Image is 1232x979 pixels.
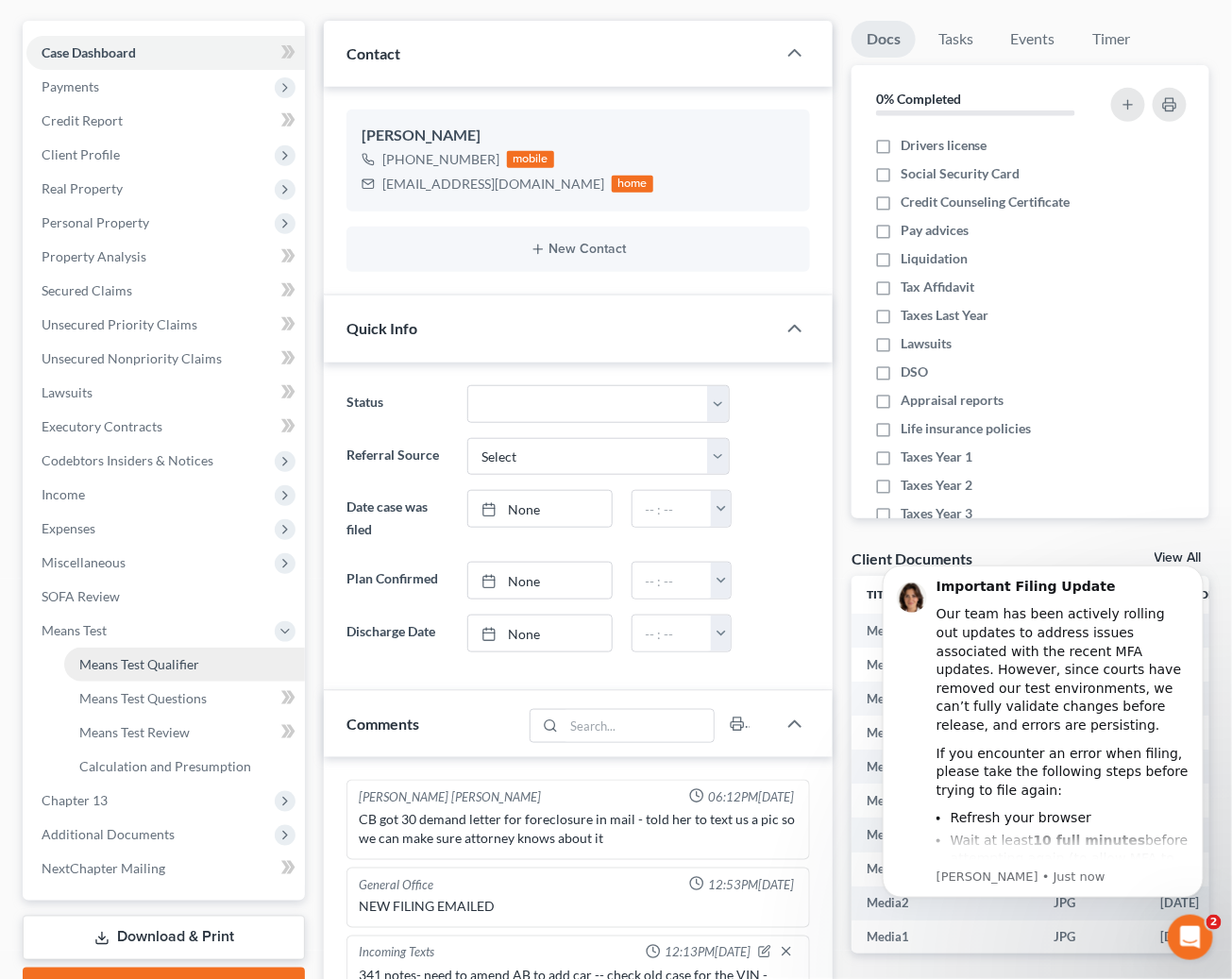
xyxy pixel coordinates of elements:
[42,78,99,94] span: Payments
[346,715,419,733] span: Comments
[852,852,1038,886] td: Media3
[612,176,653,193] div: home
[337,490,458,547] label: Date case was filed
[362,125,795,147] div: [PERSON_NAME]
[42,860,165,876] span: NextChapter Mailing
[42,282,132,298] span: Secured Claims
[507,151,554,168] div: mobile
[42,214,149,230] span: Personal Property
[901,504,972,523] span: Taxes Year 3
[23,916,305,960] a: Download & Print
[852,886,1038,920] td: Media2
[26,580,305,614] a: SOFA Review
[79,758,251,774] span: Calculation and Presumption
[901,249,968,268] span: Liquidation
[42,588,120,604] span: SOFA Review
[64,716,305,750] a: Means Test Review
[901,164,1020,183] span: Social Security Card
[876,91,961,107] strong: 0% Completed
[852,648,1038,682] td: Media9
[901,193,1070,211] span: Credit Counseling Certificate
[852,818,1038,852] td: Media4
[708,788,794,806] span: 06:12PM[DATE]
[42,486,85,502] span: Income
[359,810,798,848] div: CB got 30 demand letter for foreclosure in mail - told her to text us a pic so we can make sure a...
[633,563,712,599] input: -- : --
[26,308,305,342] a: Unsecured Priority Claims
[346,319,417,337] span: Quick Info
[901,221,969,240] span: Pay advices
[1078,21,1146,58] a: Timer
[42,44,136,60] span: Case Dashboard
[852,750,1038,784] td: Media6
[1168,915,1213,960] iframe: Intercom live chat
[64,648,305,682] a: Means Test Qualifier
[26,410,305,444] a: Executory Contracts
[42,554,126,570] span: Miscellaneous
[26,104,305,138] a: Credit Report
[337,562,458,599] label: Plan Confirmed
[337,615,458,652] label: Discharge Date
[359,788,541,806] div: [PERSON_NAME] [PERSON_NAME]
[359,897,798,916] div: NEW FILING EMAILED
[42,350,222,366] span: Unsecured Nonpriority Claims
[42,112,123,128] span: Credit Report
[852,784,1038,818] td: Media5
[26,240,305,274] a: Property Analysis
[382,150,499,169] div: [PHONE_NUMBER]
[346,44,400,62] span: Contact
[708,876,794,894] span: 12:53PM[DATE]
[665,944,751,962] span: 12:13PM[DATE]
[42,520,95,536] span: Expenses
[42,316,197,332] span: Unsecured Priority Claims
[901,136,987,155] span: Drivers license
[42,248,146,264] span: Property Analysis
[337,438,458,476] label: Referral Source
[468,491,612,527] a: None
[79,690,207,706] span: Means Test Questions
[564,710,714,742] input: Search...
[852,716,1038,750] td: Media7
[854,542,1232,970] iframe: Intercom notifications message
[901,476,972,495] span: Taxes Year 2
[26,376,305,410] a: Lawsuits
[79,656,199,672] span: Means Test Qualifier
[42,452,213,468] span: Codebtors Insiders & Notices
[359,876,433,894] div: General Office
[359,944,434,963] div: Incoming Texts
[26,852,305,886] a: NextChapter Mailing
[996,21,1071,58] a: Events
[42,418,162,434] span: Executory Contracts
[362,242,795,257] button: New Contact
[42,180,123,196] span: Real Property
[852,682,1038,716] td: Media8
[852,614,1038,648] td: Media10
[633,491,712,527] input: -- : --
[64,750,305,784] a: Calculation and Presumption
[901,419,1031,438] span: Life insurance policies
[42,622,107,638] span: Means Test
[42,792,108,808] span: Chapter 13
[79,724,190,740] span: Means Test Review
[923,21,988,58] a: Tasks
[1207,915,1222,930] span: 2
[901,278,974,296] span: Tax Affidavit
[468,563,612,599] a: None
[42,826,175,842] span: Additional Documents
[852,920,1038,954] td: Media1
[901,391,1004,410] span: Appraisal reports
[26,36,305,70] a: Case Dashboard
[26,274,305,308] a: Secured Claims
[633,616,712,651] input: -- : --
[852,549,972,568] div: Client Documents
[337,385,458,423] label: Status
[901,334,952,353] span: Lawsuits
[468,616,612,651] a: None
